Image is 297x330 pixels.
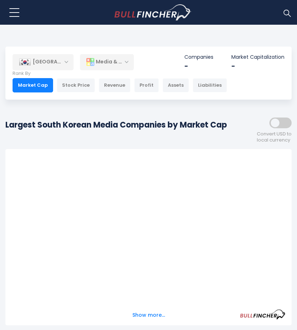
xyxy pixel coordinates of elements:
[114,4,192,21] a: Go to homepage
[80,54,134,70] div: Media & Entertainment
[184,54,213,60] p: Companies
[184,62,213,70] div: -
[13,54,74,70] div: [GEOGRAPHIC_DATA]
[193,78,227,92] div: Liabilities
[257,131,292,143] span: Convert USD to local currency
[99,78,131,92] div: Revenue
[114,4,192,21] img: bullfincher logo
[162,78,189,92] div: Assets
[57,78,95,92] div: Stock Price
[231,54,284,60] p: Market Capitalization
[128,309,169,321] button: Show more...
[231,62,284,70] div: -
[5,119,227,131] h1: Largest South Korean Media Companies by Market Cap
[134,78,159,92] div: Profit
[13,78,53,92] div: Market Cap
[13,71,227,77] p: Rank By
